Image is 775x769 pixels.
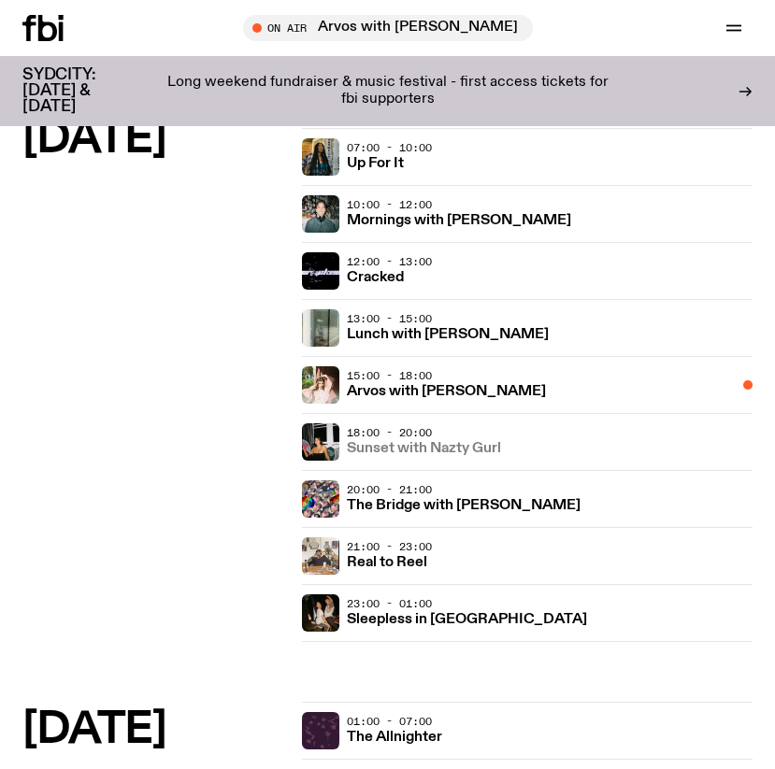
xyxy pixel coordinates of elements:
[347,727,442,745] a: The Allnighter
[347,311,432,326] span: 13:00 - 15:00
[302,138,339,176] img: Ify - a Brown Skin girl with black braided twists, looking up to the side with her tongue stickin...
[347,385,546,399] h3: Arvos with [PERSON_NAME]
[302,252,339,290] img: Logo for Podcast Cracked. Black background, with white writing, with glass smashing graphics
[347,731,442,745] h3: The Allnighter
[347,267,404,285] a: Cracked
[347,324,549,342] a: Lunch with [PERSON_NAME]
[347,714,432,729] span: 01:00 - 07:00
[22,709,287,751] h2: [DATE]
[347,499,581,513] h3: The Bridge with [PERSON_NAME]
[347,210,571,228] a: Mornings with [PERSON_NAME]
[347,552,427,570] a: Real to Reel
[347,368,432,383] span: 15:00 - 18:00
[302,366,339,404] img: Maleeka stands outside on a balcony. She is looking at the camera with a serious expression, and ...
[347,482,432,497] span: 20:00 - 21:00
[347,438,501,456] a: Sunset with Nazty Gurl
[347,495,581,513] a: The Bridge with [PERSON_NAME]
[347,596,432,611] span: 23:00 - 01:00
[22,119,287,161] h2: [DATE]
[347,157,404,171] h3: Up For It
[347,425,432,440] span: 18:00 - 20:00
[302,195,339,233] img: Radio presenter Ben Hansen sits in front of a wall of photos and an fbi radio sign. Film photo. B...
[302,537,339,575] img: Jasper Craig Adams holds a vintage camera to his eye, obscuring his face. He is wearing a grey ju...
[157,75,618,107] p: Long weekend fundraiser & music festival - first access tickets for fbi supporters
[347,609,587,627] a: Sleepless in [GEOGRAPHIC_DATA]
[347,153,404,171] a: Up For It
[347,381,546,399] a: Arvos with [PERSON_NAME]
[347,271,404,285] h3: Cracked
[347,214,571,228] h3: Mornings with [PERSON_NAME]
[243,15,533,41] button: On AirArvos with [PERSON_NAME]
[22,67,142,115] h3: SYDCITY: [DATE] & [DATE]
[347,197,432,212] span: 10:00 - 12:00
[347,556,427,570] h3: Real to Reel
[302,594,339,632] img: Marcus Whale is on the left, bent to his knees and arching back with a gleeful look his face He i...
[347,442,501,456] h3: Sunset with Nazty Gurl
[347,140,432,155] span: 07:00 - 10:00
[347,328,549,342] h3: Lunch with [PERSON_NAME]
[347,613,587,627] h3: Sleepless in [GEOGRAPHIC_DATA]
[347,539,432,554] span: 21:00 - 23:00
[347,254,432,269] span: 12:00 - 13:00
